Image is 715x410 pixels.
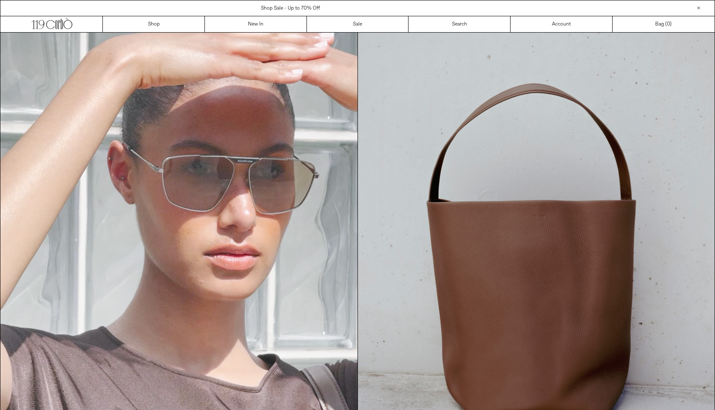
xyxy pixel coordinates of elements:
a: Account [511,16,613,32]
a: Bag () [613,16,715,32]
a: Search [409,16,511,32]
a: Shop Sale - Up to 70% Off [261,5,320,12]
a: Shop [103,16,205,32]
a: New In [205,16,307,32]
span: ) [667,20,672,28]
a: Sale [307,16,409,32]
span: 0 [667,21,670,28]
